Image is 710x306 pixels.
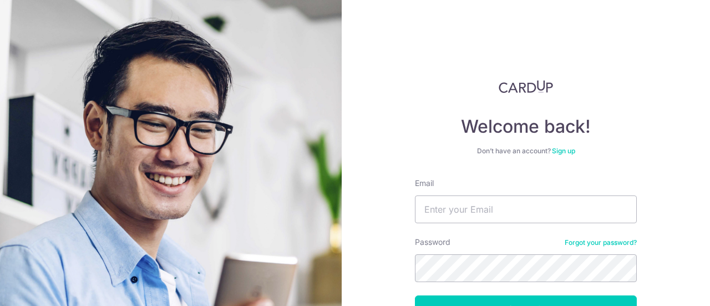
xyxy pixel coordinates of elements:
[565,238,637,247] a: Forgot your password?
[415,237,450,248] label: Password
[552,147,575,155] a: Sign up
[415,178,434,189] label: Email
[499,80,553,93] img: CardUp Logo
[415,147,637,155] div: Don’t have an account?
[415,116,637,138] h4: Welcome back!
[415,195,637,223] input: Enter your Email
